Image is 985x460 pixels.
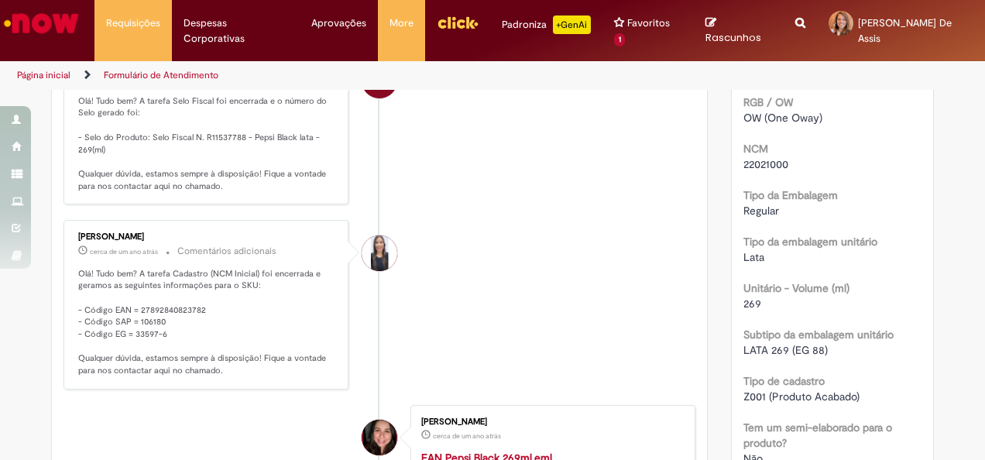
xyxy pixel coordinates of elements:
[104,69,218,81] a: Formulário de Atendimento
[433,431,501,441] span: cerca de um ano atrás
[743,111,822,125] span: OW (One Oway)
[743,390,860,403] span: Z001 (Produto Acabado)
[743,235,877,249] b: Tipo da embalagem unitário
[743,328,894,342] b: Subtipo da embalagem unitário
[705,16,773,45] a: Rascunhos
[184,15,288,46] span: Despesas Corporativas
[502,15,591,34] div: Padroniza
[743,204,779,218] span: Regular
[743,250,764,264] span: Lata
[437,11,479,34] img: click_logo_yellow_360x200.png
[743,297,761,311] span: 269
[90,247,158,256] span: cerca de um ano atrás
[743,281,849,295] b: Unitário - Volume (ml)
[17,69,70,81] a: Página inicial
[705,30,761,45] span: Rascunhos
[743,142,768,156] b: NCM
[390,15,414,31] span: More
[743,157,788,171] span: 22021000
[78,268,336,377] p: Olá! Tudo bem? A tarefa Cadastro (NCM Inicial) foi encerrada e geramos as seguintes informações p...
[106,15,160,31] span: Requisições
[362,235,397,271] div: Nivea Borges Menezes
[743,374,825,388] b: Tipo de cadastro
[311,15,366,31] span: Aprovações
[553,15,591,34] p: +GenAi
[12,61,645,90] ul: Trilhas de página
[743,95,793,109] b: RGB / OW
[421,417,679,427] div: [PERSON_NAME]
[858,16,952,45] span: [PERSON_NAME] De Assis
[90,247,158,256] time: 10/06/2024 12:22:59
[614,33,626,46] span: 1
[78,95,336,193] p: Olá! Tudo bem? A tarefa Selo Fiscal foi encerrada e o número do Selo gerado foi: - Selo do Produt...
[362,420,397,455] div: Daniela Deco
[627,15,670,31] span: Favoritos
[743,421,892,450] b: Tem um semi-elaborado para o produto?
[743,343,828,357] span: LATA 269 (EG 88)
[433,431,501,441] time: 22/05/2024 14:41:32
[78,232,336,242] div: [PERSON_NAME]
[743,188,838,202] b: Tipo da Embalagem
[177,245,276,258] small: Comentários adicionais
[2,8,81,39] img: ServiceNow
